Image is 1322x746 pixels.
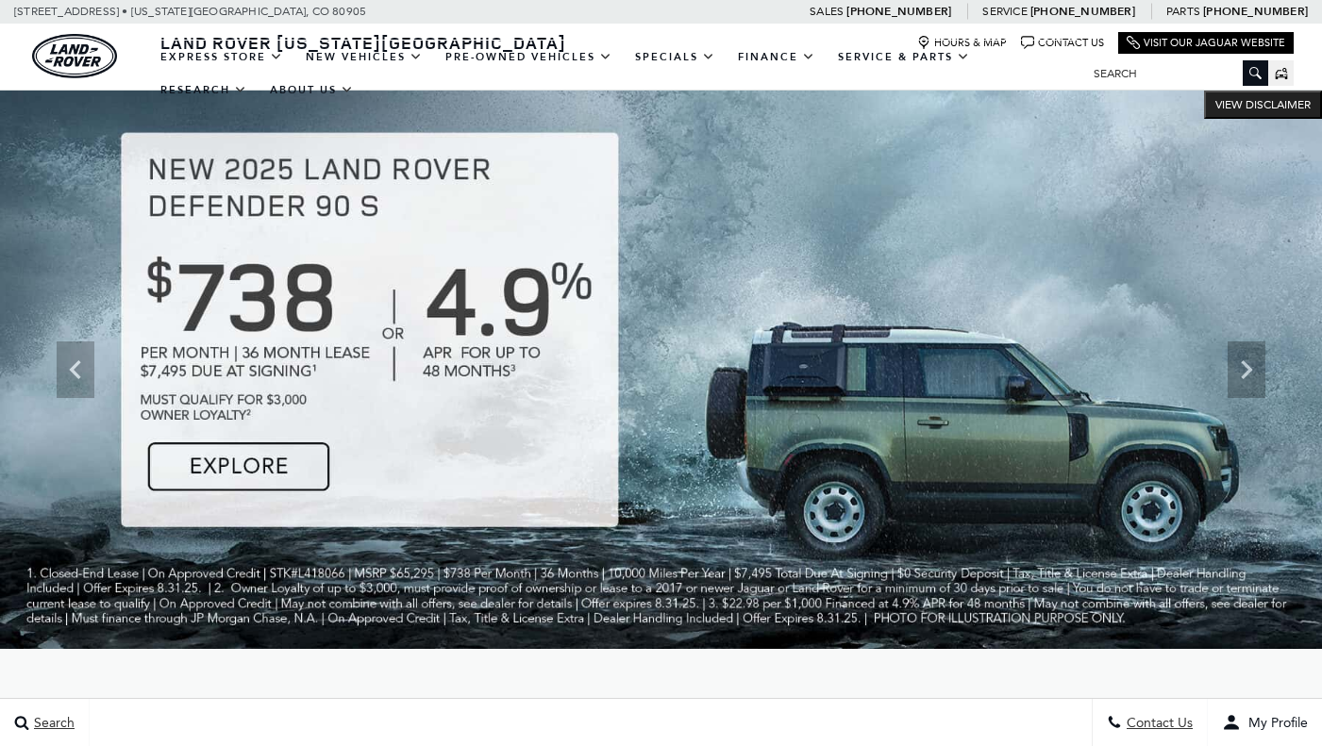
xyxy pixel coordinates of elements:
[149,41,1079,107] nav: Main Navigation
[624,41,727,74] a: Specials
[149,41,294,74] a: EXPRESS STORE
[1166,5,1200,18] span: Parts
[149,31,577,54] a: Land Rover [US_STATE][GEOGRAPHIC_DATA]
[1127,36,1285,50] a: Visit Our Jaguar Website
[149,74,259,107] a: Research
[1203,4,1308,19] a: [PHONE_NUMBER]
[810,5,844,18] span: Sales
[14,5,366,18] a: [STREET_ADDRESS] • [US_STATE][GEOGRAPHIC_DATA], CO 80905
[29,715,75,731] span: Search
[1215,97,1311,112] span: VIEW DISCLAIMER
[1122,715,1193,731] span: Contact Us
[1079,62,1268,85] input: Search
[259,74,365,107] a: About Us
[1208,699,1322,746] button: user-profile-menu
[1030,4,1135,19] a: [PHONE_NUMBER]
[1241,715,1308,731] span: My Profile
[827,41,981,74] a: Service & Parts
[32,34,117,78] img: Land Rover
[32,34,117,78] a: land-rover
[846,4,951,19] a: [PHONE_NUMBER]
[917,36,1007,50] a: Hours & Map
[1204,91,1322,119] button: VIEW DISCLAIMER
[434,41,624,74] a: Pre-Owned Vehicles
[160,31,566,54] span: Land Rover [US_STATE][GEOGRAPHIC_DATA]
[727,41,827,74] a: Finance
[982,5,1027,18] span: Service
[1021,36,1104,50] a: Contact Us
[294,41,434,74] a: New Vehicles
